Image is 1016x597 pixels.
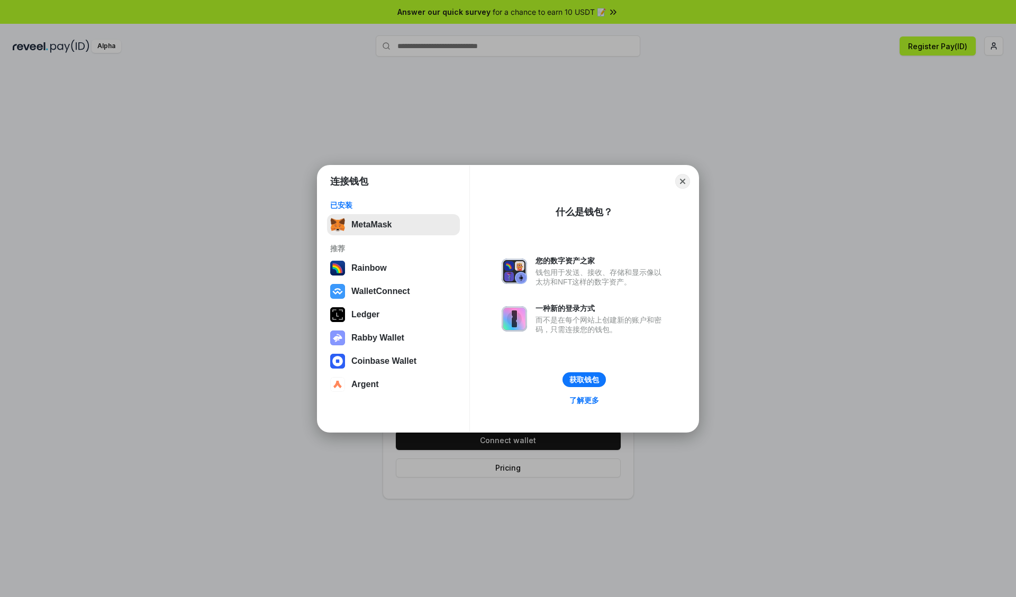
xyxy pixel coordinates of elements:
[330,377,345,392] img: svg+xml,%3Csvg%20width%3D%2228%22%20height%3D%2228%22%20viewBox%3D%220%200%2028%2028%22%20fill%3D...
[536,256,667,265] div: 您的数字资产之家
[536,268,667,287] div: 钱包用于发送、接收、存储和显示像以太坊和NFT这样的数字资产。
[330,175,368,188] h1: 连接钱包
[556,206,613,218] div: 什么是钱包？
[327,281,460,302] button: WalletConnect
[330,244,457,253] div: 推荐
[330,217,345,232] img: svg+xml,%3Csvg%20fill%3D%22none%22%20height%3D%2233%22%20viewBox%3D%220%200%2035%2033%22%20width%...
[330,330,345,345] img: svg+xml,%3Csvg%20xmlns%3D%22http%3A%2F%2Fwww.w3.org%2F2000%2Fsvg%22%20fill%3D%22none%22%20viewBox...
[327,214,460,235] button: MetaMask
[675,174,690,189] button: Close
[351,310,379,319] div: Ledger
[327,327,460,348] button: Rabby Wallet
[351,287,410,296] div: WalletConnect
[502,306,527,332] img: svg+xml,%3Csvg%20xmlns%3D%22http%3A%2F%2Fwww.w3.org%2F2000%2Fsvg%22%20fill%3D%22none%22%20viewBox...
[502,259,527,284] img: svg+xml,%3Csvg%20xmlns%3D%22http%3A%2F%2Fwww.w3.org%2F2000%2Fsvg%22%20fill%3D%22none%22%20viewBox...
[330,284,345,299] img: svg+xml,%3Csvg%20width%3D%2228%22%20height%3D%2228%22%20viewBox%3D%220%200%2028%2028%22%20fill%3D...
[330,354,345,369] img: svg+xml,%3Csvg%20width%3D%2228%22%20height%3D%2228%22%20viewBox%3D%220%200%2028%2028%22%20fill%3D...
[330,200,457,210] div: 已安装
[327,351,460,372] button: Coinbase Wallet
[569,396,599,405] div: 了解更多
[563,393,605,407] a: 了解更多
[351,263,387,273] div: Rainbow
[327,374,460,395] button: Argent
[536,315,667,334] div: 而不是在每个网站上创建新的账户和密码，只需连接您的钱包。
[536,304,667,313] div: 一种新的登录方式
[351,333,404,343] div: Rabby Wallet
[351,220,392,229] div: MetaMask
[563,372,606,387] button: 获取钱包
[351,356,416,366] div: Coinbase Wallet
[330,261,345,275] img: svg+xml,%3Csvg%20width%3D%22120%22%20height%3D%22120%22%20viewBox%3D%220%200%20120%20120%22%20fil...
[351,380,379,389] div: Argent
[327,258,460,279] button: Rainbow
[569,375,599,384] div: 获取钱包
[327,304,460,325] button: Ledger
[330,307,345,322] img: svg+xml,%3Csvg%20xmlns%3D%22http%3A%2F%2Fwww.w3.org%2F2000%2Fsvg%22%20width%3D%2228%22%20height%3...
